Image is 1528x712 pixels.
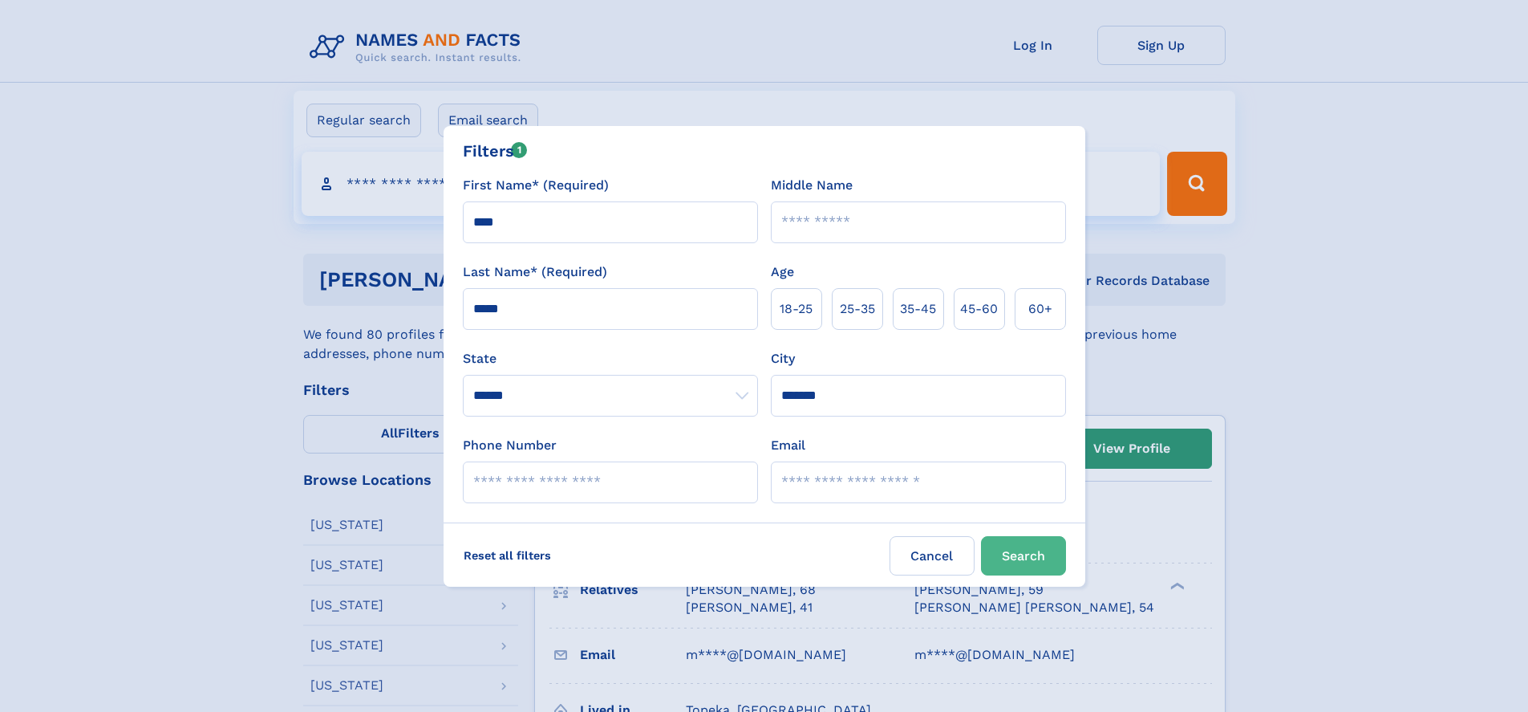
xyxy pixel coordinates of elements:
[771,262,794,282] label: Age
[771,176,853,195] label: Middle Name
[453,536,561,575] label: Reset all filters
[1028,299,1052,319] span: 60+
[981,536,1066,576] button: Search
[960,299,998,319] span: 45‑60
[780,299,813,319] span: 18‑25
[463,436,557,455] label: Phone Number
[463,349,758,368] label: State
[771,436,805,455] label: Email
[890,536,975,576] label: Cancel
[900,299,936,319] span: 35‑45
[840,299,875,319] span: 25‑35
[771,349,795,368] label: City
[463,262,607,282] label: Last Name* (Required)
[463,139,528,163] div: Filters
[463,176,609,195] label: First Name* (Required)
